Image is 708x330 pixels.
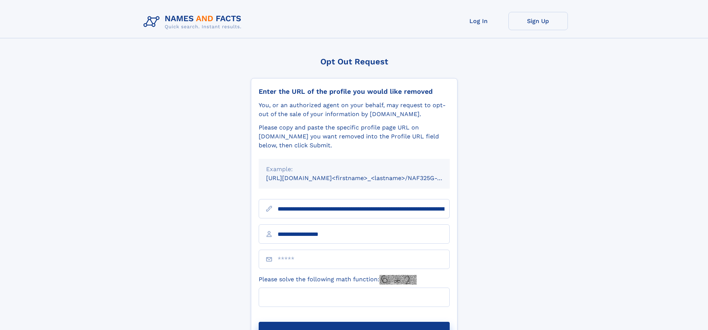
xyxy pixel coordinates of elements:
[266,165,442,174] div: Example:
[259,101,450,119] div: You, or an authorized agent on your behalf, may request to opt-out of the sale of your informatio...
[508,12,568,30] a: Sign Up
[449,12,508,30] a: Log In
[259,123,450,150] div: Please copy and paste the specific profile page URL on [DOMAIN_NAME] you want removed into the Pr...
[259,87,450,96] div: Enter the URL of the profile you would like removed
[266,174,464,182] small: [URL][DOMAIN_NAME]<firstname>_<lastname>/NAF325G-xxxxxxxx
[259,275,417,285] label: Please solve the following math function:
[140,12,248,32] img: Logo Names and Facts
[251,57,458,66] div: Opt Out Request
